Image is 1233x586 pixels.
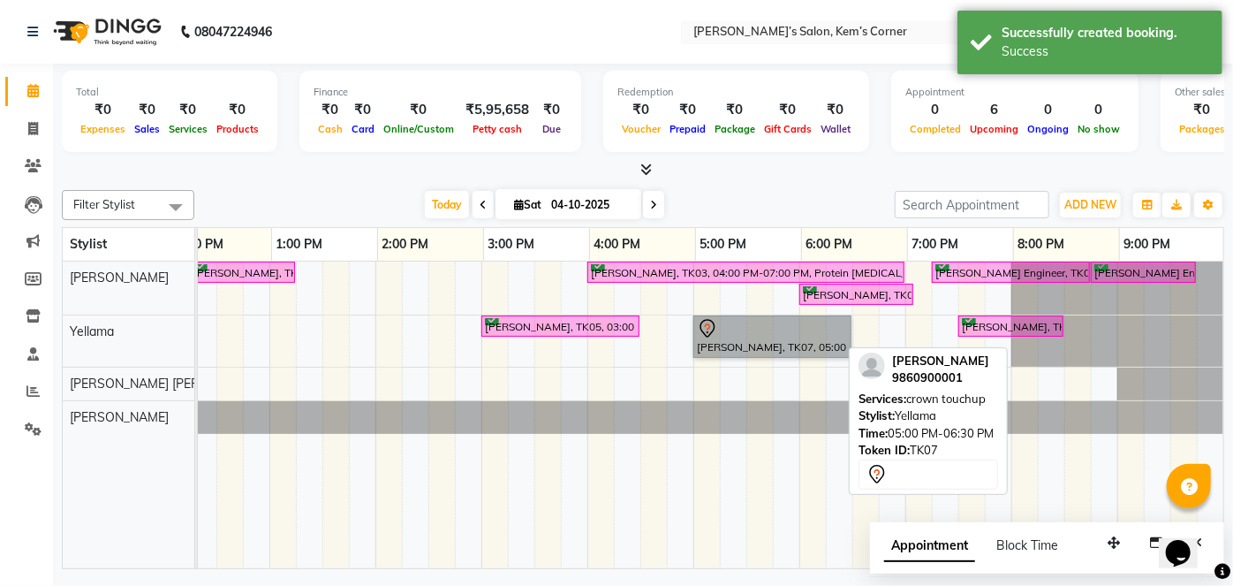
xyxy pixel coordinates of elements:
[76,123,130,135] span: Expenses
[314,123,347,135] span: Cash
[905,100,965,120] div: 0
[1014,232,1070,257] a: 8:00 PM
[905,85,1124,100] div: Appointment
[379,100,458,120] div: ₹0
[347,123,379,135] span: Card
[859,392,906,406] span: Services:
[760,100,816,120] div: ₹0
[965,100,1023,120] div: 6
[859,425,998,443] div: 05:00 PM-06:30 PM
[1002,24,1209,42] div: Successfully created booking.
[130,100,164,120] div: ₹0
[70,236,107,252] span: Stylist
[816,100,855,120] div: ₹0
[696,232,752,257] a: 5:00 PM
[859,426,888,440] span: Time:
[70,323,114,339] span: Yellama
[314,85,567,100] div: Finance
[379,123,458,135] span: Online/Custom
[906,392,986,406] span: crown touchup
[905,123,965,135] span: Completed
[892,354,989,368] span: [PERSON_NAME]
[164,123,212,135] span: Services
[1175,100,1229,120] div: ₹0
[538,123,565,135] span: Due
[347,100,379,120] div: ₹0
[895,191,1049,218] input: Search Appointment
[802,232,858,257] a: 6:00 PM
[617,123,665,135] span: Voucher
[1064,198,1116,211] span: ADD NEW
[665,100,710,120] div: ₹0
[908,232,964,257] a: 7:00 PM
[1002,42,1209,61] div: Success
[314,100,347,120] div: ₹0
[484,232,540,257] a: 3:00 PM
[617,85,855,100] div: Redemption
[859,443,910,457] span: Token ID:
[378,232,434,257] a: 2:00 PM
[1060,193,1121,217] button: ADD NEW
[859,442,998,460] div: TK07
[665,123,710,135] span: Prepaid
[965,123,1023,135] span: Upcoming
[272,232,328,257] a: 1:00 PM
[710,100,760,120] div: ₹0
[1023,100,1073,120] div: 0
[859,353,885,379] img: profile
[425,191,469,218] span: Today
[1023,123,1073,135] span: Ongoing
[468,123,526,135] span: Petty cash
[1175,123,1229,135] span: Packages
[590,232,646,257] a: 4:00 PM
[1120,232,1176,257] a: 9:00 PM
[996,537,1058,553] span: Block Time
[617,100,665,120] div: ₹0
[192,264,293,281] div: [PERSON_NAME], TK01, 12:15 PM-01:15 PM, Hairwash with blowdry - Waist Length
[212,123,263,135] span: Products
[710,123,760,135] span: Package
[483,318,638,335] div: [PERSON_NAME], TK05, 03:00 PM-04:30 PM, touchup
[859,407,998,425] div: Yellama
[70,376,271,392] span: [PERSON_NAME] [PERSON_NAME]
[1073,100,1124,120] div: 0
[458,100,536,120] div: ₹5,95,658
[130,123,164,135] span: Sales
[884,530,975,562] span: Appointment
[194,7,272,57] b: 08047224946
[960,318,1062,335] div: [PERSON_NAME], TK06, 07:30 PM-08:30 PM, Hairwash - Below Shoulder
[589,264,903,281] div: [PERSON_NAME], TK03, 04:00 PM-07:00 PM, Protein [MEDICAL_DATA] - AboveShoulder
[536,100,567,120] div: ₹0
[73,197,135,211] span: Filter Stylist
[816,123,855,135] span: Wallet
[546,192,634,218] input: 2025-10-04
[859,408,895,422] span: Stylist:
[1073,123,1124,135] span: No show
[1093,264,1194,281] div: [PERSON_NAME] Engineer, TK02, 08:45 PM-09:45 PM, Hair Tong - Below Shoulder
[892,369,989,387] div: 9860900001
[1159,515,1215,568] iframe: chat widget
[76,85,263,100] div: Total
[164,100,212,120] div: ₹0
[70,409,169,425] span: [PERSON_NAME]
[510,198,546,211] span: Sat
[212,100,263,120] div: ₹0
[76,100,130,120] div: ₹0
[70,270,169,285] span: [PERSON_NAME]
[760,123,816,135] span: Gift Cards
[934,264,1088,281] div: [PERSON_NAME] Engineer, TK02, 07:15 PM-08:45 PM, touchup
[45,7,166,57] img: logo
[801,286,912,303] div: [PERSON_NAME], TK04, 06:00 PM-07:05 PM, [GEOGRAPHIC_DATA] fusi dose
